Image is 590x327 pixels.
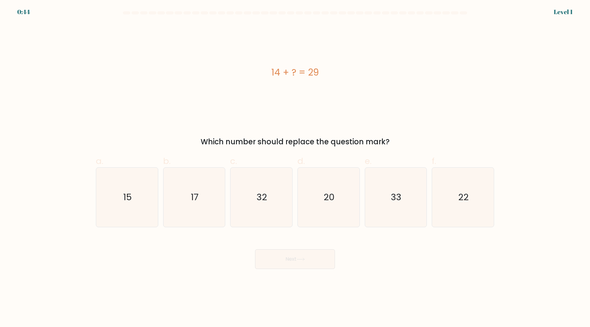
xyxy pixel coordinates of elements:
span: e. [365,155,372,167]
text: 32 [257,191,267,203]
div: Which number should replace the question mark? [100,136,490,147]
text: 20 [324,191,335,203]
div: 0:44 [17,7,30,17]
text: 33 [391,191,402,203]
span: d. [297,155,305,167]
text: 15 [123,191,132,203]
div: 14 + ? = 29 [96,65,494,79]
span: f. [432,155,436,167]
text: 17 [191,191,199,203]
span: a. [96,155,103,167]
div: Level 1 [554,7,573,17]
text: 22 [458,191,469,203]
span: c. [230,155,237,167]
span: b. [163,155,171,167]
button: Next [255,249,335,269]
